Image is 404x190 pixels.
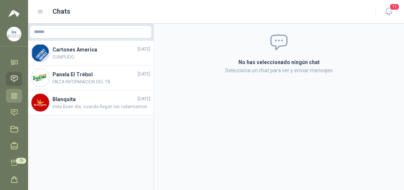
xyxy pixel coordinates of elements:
img: Company Logo [31,94,49,111]
h2: No has seleccionado ningún chat [163,58,395,66]
h1: Chats [52,6,70,17]
span: Hola Buen día, cuando llegan los rodamientos [52,103,150,110]
img: Company Logo [31,69,49,87]
span: [DATE] [138,46,150,53]
img: Logo peakr [9,9,20,18]
button: 11 [382,5,395,19]
img: Company Logo [31,44,49,62]
span: [DATE] [138,96,150,103]
h4: Panela El Trébol [52,70,136,79]
span: [DATE] [138,71,150,78]
a: Company LogoCartones America[DATE]CUMPLIDO [28,41,153,66]
h4: Blanquita [52,95,136,103]
p: Selecciona un chat para ver y enviar mensajes [163,66,395,74]
a: Company LogoBlanquita[DATE]Hola Buen día, cuando llegan los rodamientos [28,90,153,115]
span: 76 [16,158,26,164]
span: CUMPLIDO [52,54,150,61]
span: 11 [389,3,400,10]
span: FALTA INFORMACION DEL TB [52,79,150,86]
img: Company Logo [7,27,21,41]
h4: Cartones America [52,46,136,54]
a: 76 [6,156,22,170]
a: Company LogoPanela El Trébol[DATE]FALTA INFORMACION DEL TB [28,66,153,90]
